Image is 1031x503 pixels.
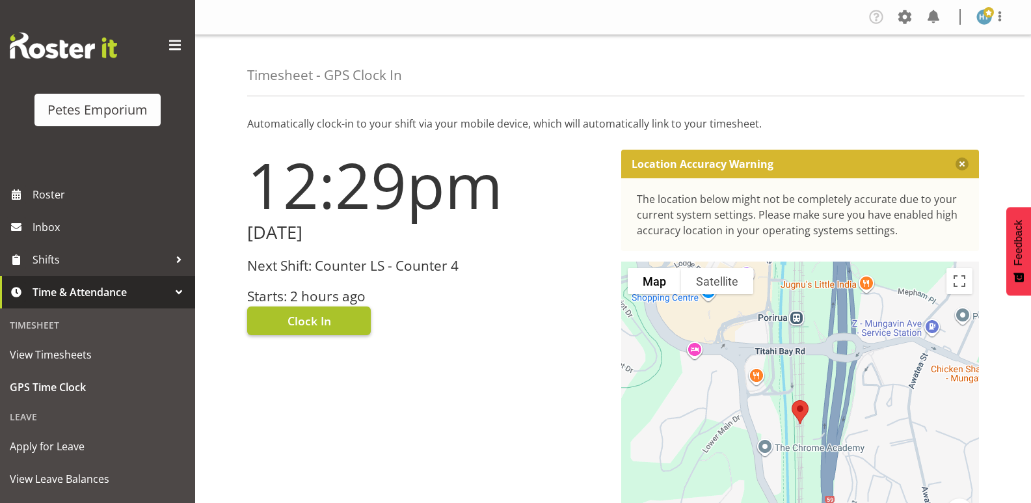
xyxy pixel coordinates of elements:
span: Clock In [288,312,331,329]
div: Leave [3,403,192,430]
button: Show street map [628,268,681,294]
span: GPS Time Clock [10,377,185,397]
button: Close message [956,157,969,170]
a: Apply for Leave [3,430,192,463]
span: Feedback [1013,220,1024,265]
button: Clock In [247,306,371,335]
span: Inbox [33,217,189,237]
h3: Next Shift: Counter LS - Counter 4 [247,258,606,273]
span: View Leave Balances [10,469,185,489]
span: Time & Attendance [33,282,169,302]
img: helena-tomlin701.jpg [976,9,992,25]
a: View Leave Balances [3,463,192,495]
div: Timesheet [3,312,192,338]
p: Location Accuracy Warning [632,157,773,170]
h3: Starts: 2 hours ago [247,289,606,304]
button: Toggle fullscreen view [946,268,972,294]
a: GPS Time Clock [3,371,192,403]
h4: Timesheet - GPS Clock In [247,68,402,83]
a: View Timesheets [3,338,192,371]
button: Feedback - Show survey [1006,207,1031,295]
span: Roster [33,185,189,204]
p: Automatically clock-in to your shift via your mobile device, which will automatically link to you... [247,116,979,131]
h1: 12:29pm [247,150,606,220]
button: Show satellite imagery [681,268,753,294]
h2: [DATE] [247,223,606,243]
span: View Timesheets [10,345,185,364]
span: Apply for Leave [10,437,185,456]
div: Petes Emporium [47,100,148,120]
img: Rosterit website logo [10,33,117,59]
span: Shifts [33,250,169,269]
div: The location below might not be completely accurate due to your current system settings. Please m... [637,191,964,238]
